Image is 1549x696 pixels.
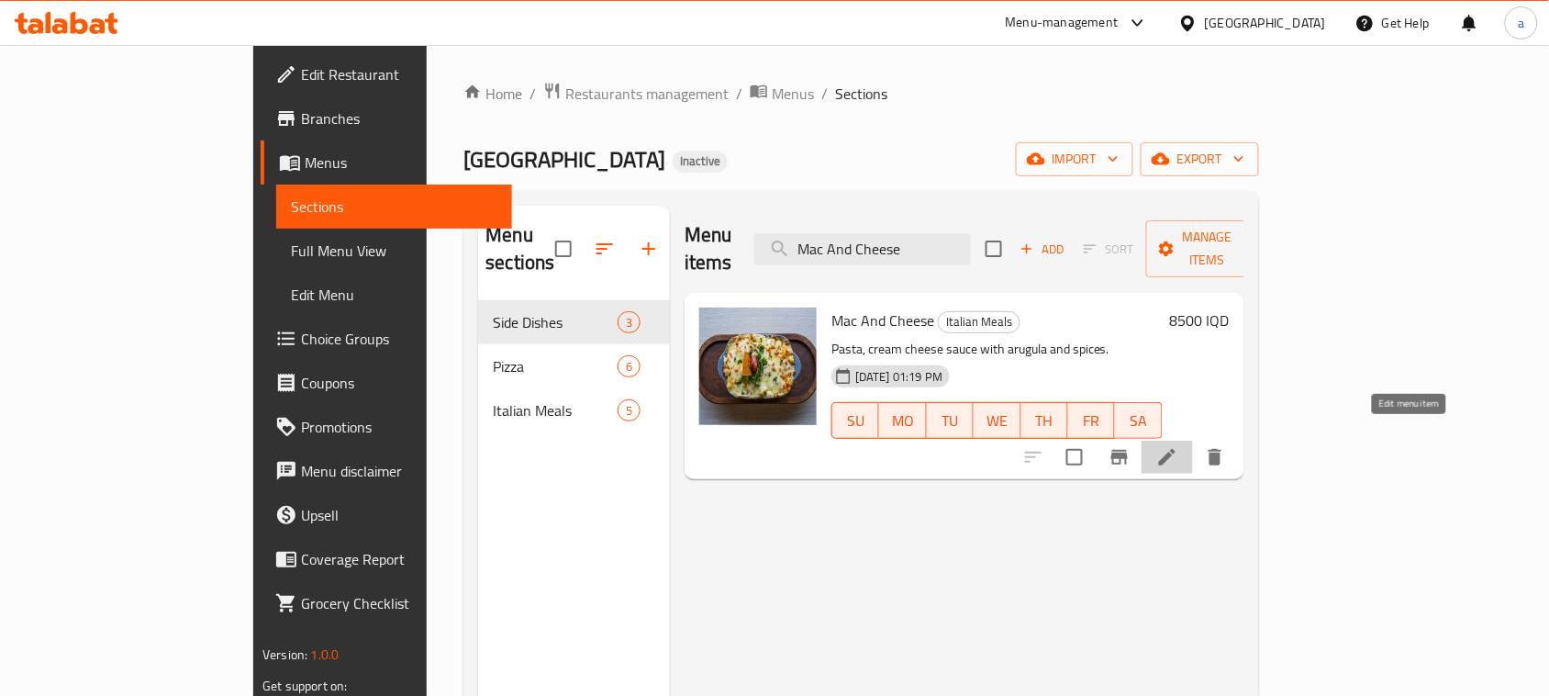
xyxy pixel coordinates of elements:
span: Coverage Report [301,548,497,570]
a: Edit Restaurant [261,52,512,96]
button: WE [974,402,1020,439]
span: Menu disclaimer [301,460,497,482]
button: Branch-specific-item [1098,435,1142,479]
span: a [1518,13,1524,33]
button: delete [1193,435,1237,479]
li: / [736,83,742,105]
h2: Menu sections [485,221,554,276]
span: Italian Meals [939,311,1020,332]
span: 5 [618,402,640,420]
span: [DATE] 01:19 PM [848,368,950,386]
a: Menus [750,82,814,106]
span: TH [1029,408,1061,434]
span: Add item [1013,235,1072,264]
div: Italian Meals [938,311,1020,333]
span: 3 [618,314,640,331]
span: import [1031,148,1119,171]
a: Upsell [261,493,512,537]
button: TU [927,402,974,439]
button: Add section [627,227,671,271]
p: Pasta, cream cheese sauce with arugula and spices. [831,338,1163,361]
li: / [821,83,828,105]
a: Choice Groups [261,317,512,361]
span: Choice Groups [301,328,497,350]
button: SU [831,402,879,439]
span: Select section first [1072,235,1146,264]
button: import [1016,142,1133,176]
span: Restaurants management [565,83,729,105]
span: SU [840,408,872,434]
span: MO [886,408,919,434]
div: items [618,355,641,377]
nav: Menu sections [478,293,670,440]
div: Inactive [673,151,728,173]
span: Grocery Checklist [301,592,497,614]
span: WE [981,408,1013,434]
span: 1.0.0 [311,643,340,667]
span: Full Menu View [291,240,497,262]
button: MO [879,402,926,439]
span: Manage items [1161,226,1254,272]
span: Edit Menu [291,284,497,306]
div: [GEOGRAPHIC_DATA] [1205,13,1326,33]
button: SA [1115,402,1162,439]
span: 6 [618,358,640,376]
nav: breadcrumb [463,82,1258,106]
a: Grocery Checklist [261,581,512,625]
span: Version: [262,643,307,667]
span: Pizza [493,355,617,377]
h6: 8500 IQD [1170,308,1230,333]
span: Side Dishes [493,311,617,333]
a: Full Menu View [276,229,512,273]
a: Promotions [261,405,512,449]
a: Coupons [261,361,512,405]
span: FR [1075,408,1108,434]
div: Italian Meals5 [478,388,670,432]
span: Sections [835,83,887,105]
div: items [618,311,641,333]
span: Italian Meals [493,399,617,421]
span: Select all sections [544,230,583,268]
span: Inactive [673,153,728,169]
a: Restaurants management [543,82,729,106]
a: Menu disclaimer [261,449,512,493]
span: Sections [291,196,497,218]
span: [GEOGRAPHIC_DATA] [463,139,665,180]
span: Sort sections [583,227,627,271]
input: search [754,233,971,265]
span: Promotions [301,416,497,438]
a: Branches [261,96,512,140]
span: Edit Restaurant [301,63,497,85]
span: Coupons [301,372,497,394]
span: SA [1122,408,1154,434]
h2: Menu items [685,221,732,276]
span: Add [1018,239,1067,260]
button: Manage items [1146,220,1269,277]
span: TU [934,408,966,434]
span: Upsell [301,504,497,526]
button: FR [1068,402,1115,439]
div: Pizza6 [478,344,670,388]
span: export [1155,148,1244,171]
span: Select section [975,230,1013,268]
a: Coverage Report [261,537,512,581]
div: items [618,399,641,421]
button: Add [1013,235,1072,264]
a: Edit Menu [276,273,512,317]
span: Menus [772,83,814,105]
span: Branches [301,107,497,129]
div: Menu-management [1006,12,1119,34]
button: TH [1021,402,1068,439]
a: Sections [276,185,512,229]
li: / [529,83,536,105]
span: Mac And Cheese [831,307,934,334]
img: Mac And Cheese [699,308,817,425]
a: Menus [261,140,512,185]
div: Side Dishes3 [478,300,670,344]
button: export [1141,142,1259,176]
span: Menus [305,152,497,174]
